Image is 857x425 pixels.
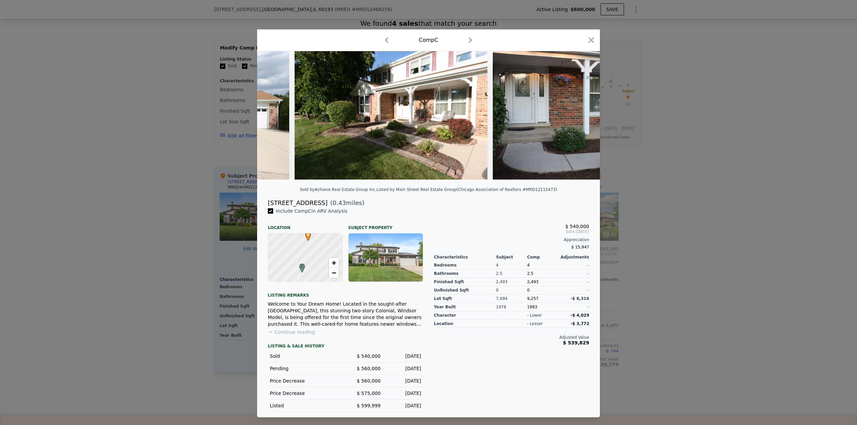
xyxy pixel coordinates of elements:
[357,353,381,359] span: $ 540,000
[493,51,686,180] img: Property Img
[496,270,527,278] div: 2.5
[527,270,558,278] div: 2.5
[300,187,376,192] div: Sold by Achieve Real Estate Group Inc .
[434,295,496,303] div: Lot Sqft
[434,254,496,260] div: Characteristics
[357,391,381,396] span: $ 575,000
[527,280,538,284] span: 2,493
[270,353,340,359] div: Sold
[434,270,496,278] div: Bathrooms
[434,278,496,286] div: Finished Sqft
[268,301,423,327] div: Welcome to Your Dream Home! Located in the sought-after [GEOGRAPHIC_DATA], this stunning two-stor...
[329,258,339,268] a: Zoom in
[333,199,346,206] span: 0.43
[304,232,308,236] div: •
[327,198,364,208] span: ( miles)
[527,303,558,311] div: 1983
[496,254,527,260] div: Subject
[268,198,327,208] div: [STREET_ADDRESS]
[571,321,589,326] span: -$ 3,772
[377,187,557,192] div: Listed by Main Street Real Estate Group (Chicago Association of Realtors #MRD12115473)
[386,390,421,397] div: [DATE]
[357,403,381,408] span: $ 599,999
[496,295,527,303] div: 7,694
[434,261,496,270] div: Bedrooms
[295,51,487,180] img: Property Img
[434,335,589,340] div: Adjusted Value
[270,365,340,372] div: Pending
[268,343,423,350] div: LISTING & SALE HISTORY
[386,353,421,359] div: [DATE]
[419,36,438,44] div: Comp C
[386,365,421,372] div: [DATE]
[558,278,589,286] div: -
[270,402,340,409] div: Listed
[434,303,496,311] div: Year Built
[527,288,530,293] span: 0
[357,378,381,384] span: $ 560,000
[434,237,589,242] div: Appreciation
[496,303,527,311] div: 1978
[348,220,423,230] div: Subject Property
[270,390,340,397] div: Price Decrease
[496,278,527,286] div: 2,493
[496,286,527,295] div: 0
[527,296,538,301] span: 9,257
[298,263,302,268] div: C
[571,296,589,301] span: -$ 8,316
[527,263,530,268] span: 4
[268,287,423,298] div: Listing remarks
[558,254,589,260] div: Adjustments
[268,329,315,335] button: Continue reading
[386,402,421,409] div: [DATE]
[558,303,589,311] div: -
[527,254,558,260] div: Comp
[298,263,307,270] span: C
[434,311,496,320] div: character
[434,229,589,234] span: Sold [DATE]
[268,220,343,230] div: Location
[527,321,543,326] div: - lesser
[332,269,336,277] span: −
[565,224,589,229] span: $ 540,000
[558,286,589,295] div: -
[558,270,589,278] div: -
[357,366,381,371] span: $ 560,000
[563,340,589,345] span: $ 539,829
[304,230,313,240] span: •
[434,286,496,295] div: Unfinished Sqft
[527,313,542,318] div: - lower
[273,208,350,214] span: Include Comp C in ARV Analysis
[434,320,496,328] div: location
[571,313,589,318] span: -$ 4,029
[386,378,421,384] div: [DATE]
[270,378,340,384] div: Price Decrease
[558,261,589,270] div: -
[329,268,339,278] a: Zoom out
[332,258,336,267] span: +
[571,245,589,249] span: $ 15,947
[496,261,527,270] div: 4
